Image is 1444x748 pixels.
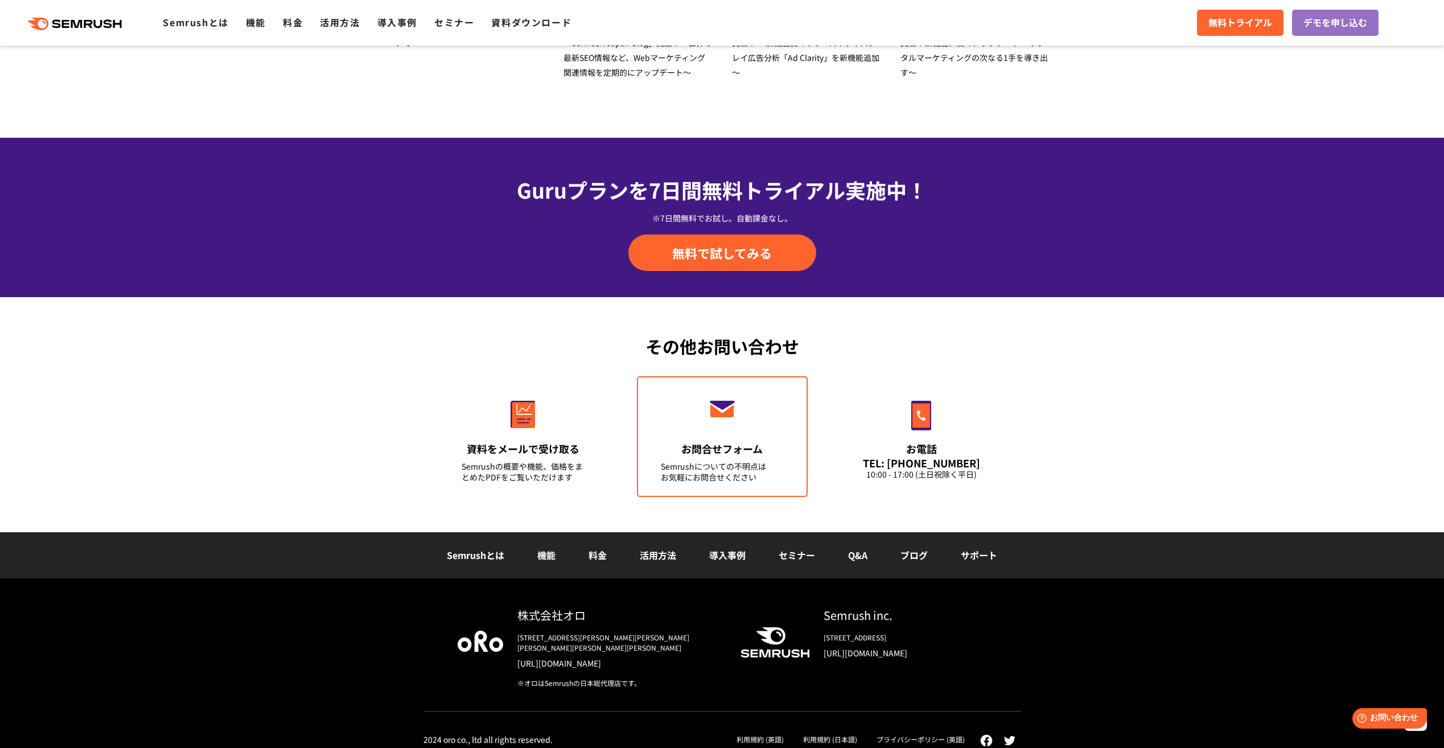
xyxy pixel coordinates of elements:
[434,15,474,29] a: セミナー
[377,15,417,29] a: 導入事例
[423,212,1021,224] div: ※7日間無料でお試し。自動課金なし。
[163,15,228,29] a: Semrushとは
[900,548,928,562] a: ブログ
[661,442,784,456] div: お問合せフォーム
[1303,15,1367,30] span: デモを申し込む
[1292,10,1379,36] a: デモを申し込む
[1004,736,1015,745] img: twitter
[824,632,987,643] div: [STREET_ADDRESS]
[737,734,784,744] a: 利用規約 (英語)
[824,607,987,623] div: Semrush inc.
[732,22,879,78] span: 「Semrush」国内登録アカウント10,000突破！ ～新機能続々リリース！ディスプレイ広告分析「Ad Clarity」を新機能追加～
[517,657,722,669] a: [URL][DOMAIN_NAME]
[438,376,608,497] a: 資料をメールで受け取る Semrushの概要や機能、価格をまとめたPDFをご覧いただけます
[860,442,983,456] div: お電話
[517,678,722,688] div: ※オロはSemrushの日本総代理店です。
[423,174,1021,205] div: Guruプランを7日間
[961,548,997,562] a: サポート
[462,442,585,456] div: 資料をメールで受け取る
[423,334,1021,359] div: その他お問い合わせ
[860,457,983,469] div: TEL: [PHONE_NUMBER]
[458,631,503,651] img: oro company
[709,548,746,562] a: 導入事例
[320,15,360,29] a: 活用方法
[491,15,571,29] a: 資料ダウンロード
[517,632,722,653] div: [STREET_ADDRESS][PERSON_NAME][PERSON_NAME][PERSON_NAME][PERSON_NAME][PERSON_NAME]
[877,734,965,744] a: プライバシーポリシー (英語)
[860,469,983,480] div: 10:00 - 17:00 (土日祝除く平日)
[517,607,722,623] div: 株式会社オロ
[628,235,816,271] a: 無料で試してみる
[537,548,556,562] a: 機能
[702,175,927,204] span: 無料トライアル実施中！
[848,548,867,562] a: Q&A
[1208,15,1272,30] span: 無料トライアル
[803,734,857,744] a: 利用規約 (日本語)
[980,734,993,747] img: facebook
[779,548,815,562] a: セミナー
[824,647,987,659] a: [URL][DOMAIN_NAME]
[672,244,772,261] span: 無料で試してみる
[283,15,303,29] a: 料金
[462,461,585,483] div: Semrushの概要や機能、価格をまとめたPDFをご覧いただけます
[589,548,607,562] a: 料金
[900,22,1048,78] span: 『Semrush』国内利用アカウント7,000突破！新機能、続々アップデート ～デジタルマーケティングの次なる1手を導き出す～
[1197,10,1283,36] a: 無料トライアル
[246,15,266,29] a: 機能
[1343,704,1431,735] iframe: Help widget launcher
[661,461,784,483] div: Semrushについての不明点は お気軽にお問合せください
[563,22,712,78] span: Semrushの新オウンドメディア 「Semrush Japan Blog」開設！～世界の最新SEO情報など、Webマーケティング関連情報を定期的にアップデート～
[423,734,553,745] div: 2024 oro co., ltd all rights reserved.
[637,376,808,497] a: お問合せフォーム Semrushについての不明点はお気軽にお問合せください
[640,548,676,562] a: 活用方法
[447,548,504,562] a: Semrushとは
